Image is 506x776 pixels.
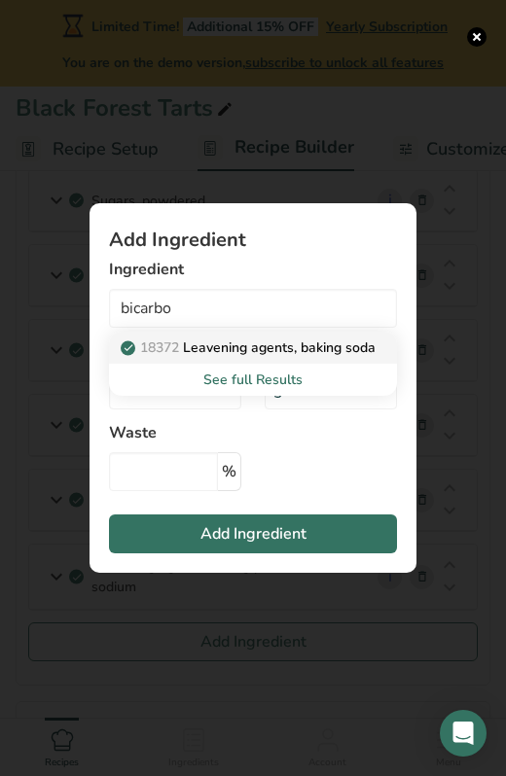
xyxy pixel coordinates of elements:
[125,370,381,390] div: See full Results
[109,230,397,250] h1: Add Ingredient
[109,421,241,444] label: Waste
[109,332,397,364] a: 18372Leavening agents, baking soda
[440,710,487,757] div: Open Intercom Messenger
[125,337,376,358] p: Leavening agents, baking soda
[200,522,307,546] span: Add Ingredient
[109,258,397,281] label: Ingredient
[140,338,179,357] span: 18372
[109,289,397,328] input: Add Ingredient
[109,364,397,396] div: See full Results
[109,514,397,553] button: Add Ingredient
